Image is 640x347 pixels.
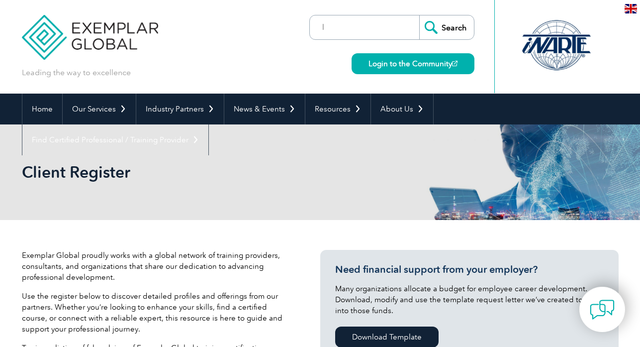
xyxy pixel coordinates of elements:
[419,15,474,39] input: Search
[305,94,370,124] a: Resources
[63,94,136,124] a: Our Services
[136,94,224,124] a: Industry Partners
[335,263,604,276] h3: Need financial support from your employer?
[22,94,62,124] a: Home
[335,283,604,316] p: Many organizations allocate a budget for employee career development. Download, modify and use th...
[22,250,290,283] p: Exemplar Global proudly works with a global network of training providers, consultants, and organ...
[625,4,637,13] img: en
[22,291,290,335] p: Use the register below to discover detailed profiles and offerings from our partners. Whether you...
[22,124,208,155] a: Find Certified Professional / Training Provider
[352,53,474,74] a: Login to the Community
[224,94,305,124] a: News & Events
[590,297,615,322] img: contact-chat.png
[22,67,131,78] p: Leading the way to excellence
[371,94,433,124] a: About Us
[22,164,440,180] h2: Client Register
[452,61,457,66] img: open_square.png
